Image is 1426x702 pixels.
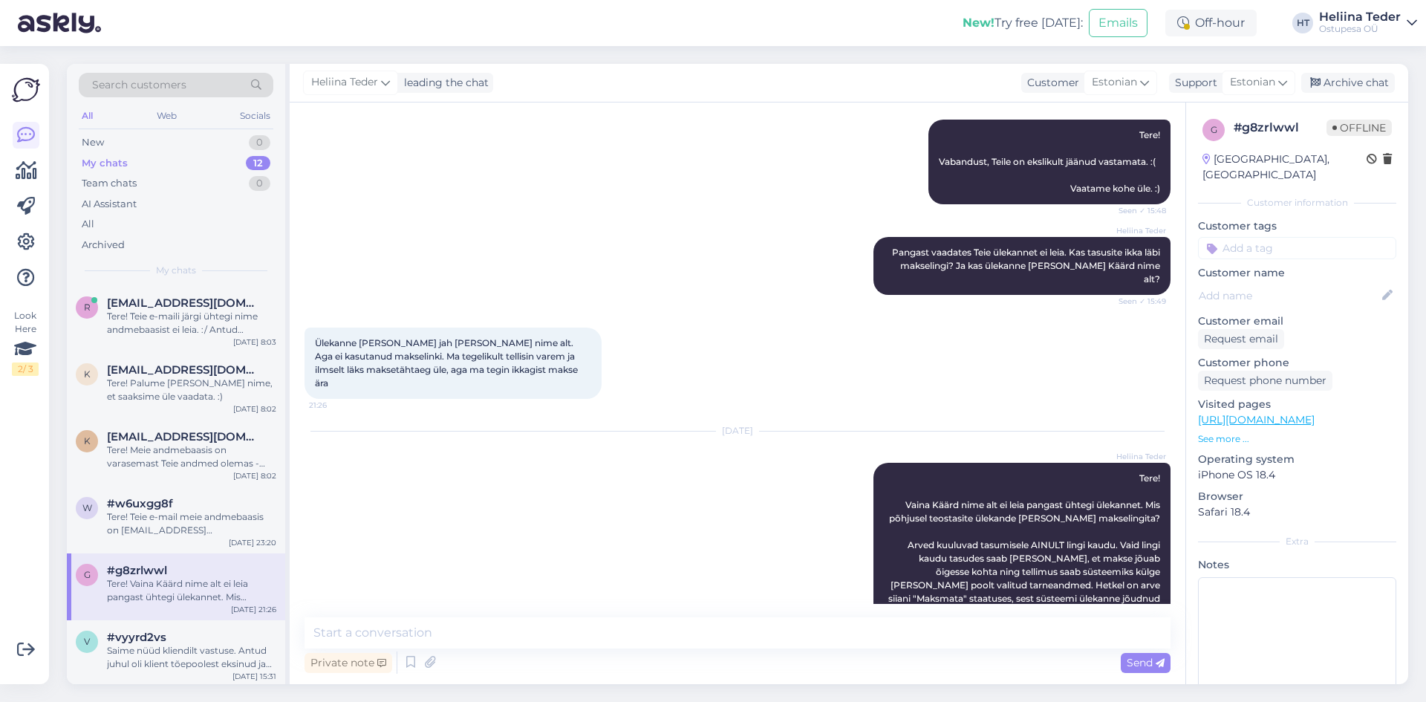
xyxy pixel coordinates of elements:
span: Estonian [1092,74,1137,91]
span: K [84,368,91,380]
p: See more ... [1198,432,1396,446]
div: Request phone number [1198,371,1332,391]
div: Tere! Teie e-mail meie andmebaasis on [EMAIL_ADDRESS][DOMAIN_NAME], kui see on vahepeal muutunud,... [107,510,276,537]
p: Customer tags [1198,218,1396,234]
span: Heliina Teder [311,74,378,91]
div: 0 [249,176,270,191]
span: #w6uxgg8f [107,497,173,510]
span: Tere! Vaina Käärd nime alt ei leia pangast ühtegi ülekannet. Mis põhjusel teostasite ülekande [PE... [888,472,1162,617]
span: v [84,636,90,647]
div: [DATE] 23:20 [229,537,276,548]
span: g [84,569,91,580]
div: AI Assistant [82,197,137,212]
span: konsingannemai170@gmail.com [107,430,261,443]
div: Look Here [12,309,39,376]
span: Search customers [92,77,186,93]
p: Customer phone [1198,355,1396,371]
a: Heliina TederOstupesa OÜ [1319,11,1417,35]
div: Team chats [82,176,137,191]
button: Emails [1089,9,1147,37]
span: #g8zrlwwl [107,564,167,577]
b: New! [963,16,994,30]
div: 0 [249,135,270,150]
a: [URL][DOMAIN_NAME] [1198,413,1315,426]
div: All [82,217,94,232]
p: Notes [1198,557,1396,573]
p: Visited pages [1198,397,1396,412]
div: [DATE] 8:02 [233,470,276,481]
div: leading the chat [398,75,489,91]
div: 12 [246,156,270,171]
div: Private note [305,653,392,673]
input: Add name [1199,287,1379,304]
div: [DATE] [305,424,1171,438]
div: Saime nüüd kliendilt vastuse. Antud juhul oli klient tõepoolest eksinud ja edastanud meile vale l... [107,644,276,671]
p: Operating system [1198,452,1396,467]
div: Request email [1198,329,1284,349]
span: Kodukoristusjarvamaal@gmail.com [107,363,261,377]
span: r [84,302,91,313]
span: 21:26 [309,400,365,411]
div: Archive chat [1301,73,1395,93]
span: k [84,435,91,446]
span: Seen ✓ 15:49 [1110,296,1166,307]
div: HT [1292,13,1313,33]
p: Safari 18.4 [1198,504,1396,520]
p: Customer email [1198,313,1396,329]
div: Tere! Vaina Käärd nime alt ei leia pangast ühtegi ülekannet. Mis põhjusel teostasite ülekande [PE... [107,577,276,604]
span: Heliina Teder [1110,225,1166,236]
div: All [79,106,96,126]
span: Estonian [1230,74,1275,91]
div: Tere! Teie e-maili järgi ühtegi nime andmebaasist ei leia. :/ Antud kuvatõmmiselt on näha, et teg... [107,310,276,337]
div: [DATE] 8:03 [233,337,276,348]
div: New [82,135,104,150]
span: Heliina Teder [1110,451,1166,462]
div: Customer [1021,75,1079,91]
div: Tere! Palume [PERSON_NAME] nime, et saaksime üle vaadata. :) [107,377,276,403]
span: Offline [1326,120,1392,136]
div: Extra [1198,535,1396,548]
div: [GEOGRAPHIC_DATA], [GEOGRAPHIC_DATA] [1202,152,1367,183]
span: Seen ✓ 15:48 [1110,205,1166,216]
div: Ostupesa OÜ [1319,23,1401,35]
p: Browser [1198,489,1396,504]
span: g [1211,124,1217,135]
div: Socials [237,106,273,126]
span: My chats [156,264,196,277]
div: # g8zrlwwl [1234,119,1326,137]
div: Off-hour [1165,10,1257,36]
img: Askly Logo [12,76,40,104]
span: Ülekanne [PERSON_NAME] jah [PERSON_NAME] nime alt. Aga ei kasutanud makselinki. Ma tegelikult tel... [315,337,580,389]
div: Support [1169,75,1217,91]
input: Add a tag [1198,237,1396,259]
p: Customer name [1198,265,1396,281]
div: Tere! Meie andmebaasis on varasemast Teie andmed olemas - [EMAIL_ADDRESS][DOMAIN_NAME], 53504649 [107,443,276,470]
span: Tere! Vabandust, Teile on ekslikult jäänud vastamata. :( Vaatame kohe üle. :) [939,129,1160,194]
span: #vyyrd2vs [107,631,166,644]
span: Send [1127,656,1165,669]
span: w [82,502,92,513]
div: My chats [82,156,128,171]
div: Heliina Teder [1319,11,1401,23]
p: iPhone OS 18.4 [1198,467,1396,483]
span: ringohanna@gmail.com [107,296,261,310]
div: Try free [DATE]: [963,14,1083,32]
div: [DATE] 8:02 [233,403,276,415]
div: 2 / 3 [12,363,39,376]
div: Customer information [1198,196,1396,209]
div: [DATE] 21:26 [231,604,276,615]
span: Pangast vaadates Teie ülekannet ei leia. Kas tasusite ikka läbi makselingi? Ja kas ülekanne [PERS... [892,247,1162,285]
div: [DATE] 15:31 [232,671,276,682]
div: Archived [82,238,125,253]
div: Web [154,106,180,126]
